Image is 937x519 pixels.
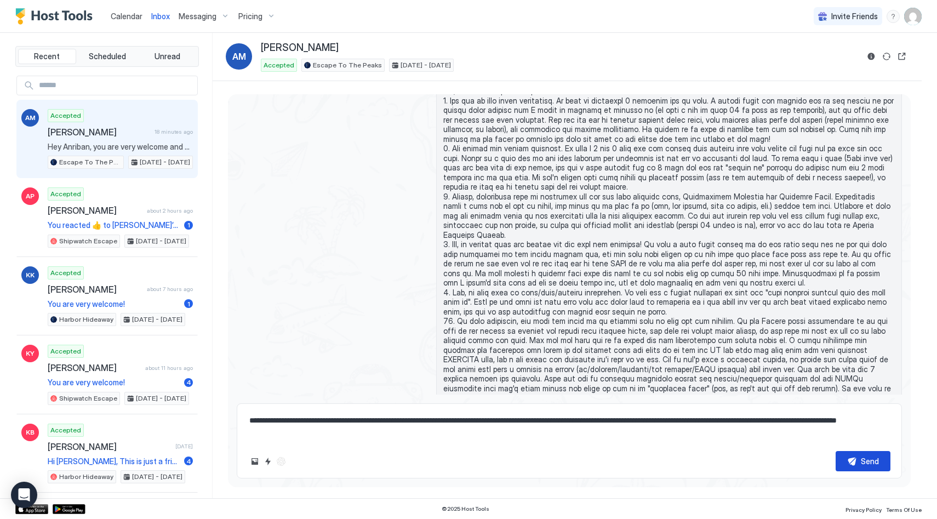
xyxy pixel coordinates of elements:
span: AP [26,191,35,201]
span: Harbor Hideaway [59,315,113,324]
a: Inbox [151,10,170,22]
span: 1 [187,221,190,229]
input: Input Field [35,76,197,95]
div: Send [861,455,879,467]
span: Accepted [50,189,81,199]
span: Accepted [50,425,81,435]
span: [PERSON_NAME] [48,441,171,452]
span: Escape To The Peaks [313,60,382,70]
span: Privacy Policy [845,506,882,513]
div: User profile [904,8,922,25]
span: Messaging [179,12,216,21]
a: Terms Of Use [886,503,922,515]
span: Accepted [50,111,81,121]
span: KK [26,270,35,280]
span: You reacted 👍 to [PERSON_NAME]’s message "perfect! we just got here" [48,220,180,230]
div: tab-group [15,46,199,67]
span: AM [232,50,246,63]
span: You are very welcome! [48,299,180,309]
span: Unread [155,52,180,61]
a: Google Play Store [53,504,85,514]
button: Recent [18,49,76,64]
div: menu [887,10,900,23]
span: Accepted [50,268,81,278]
a: App Store [15,504,48,514]
span: [DATE] - [DATE] [132,315,182,324]
button: Send [836,451,890,471]
span: AM [25,113,36,123]
button: Quick reply [261,455,275,468]
span: [PERSON_NAME] [48,284,142,295]
span: about 11 hours ago [145,364,193,372]
span: 4 [186,457,191,465]
span: KY [26,349,35,358]
span: Hi [PERSON_NAME], This is just a friendly reminder that your check-out is [DATE] at 10AM. We know... [48,457,180,466]
span: Harbor Hideaway [59,472,113,482]
span: KB [26,427,35,437]
span: Accepted [50,346,81,356]
button: Scheduled [78,49,136,64]
span: © 2025 Host Tools [442,505,489,512]
span: Shipwatch Escape [59,236,117,246]
div: Open Intercom Messenger [11,482,37,508]
span: Escape To The Peaks [59,157,121,167]
span: [PERSON_NAME] [48,362,141,373]
span: [DATE] - [DATE] [401,60,451,70]
span: [DATE] [175,443,193,450]
button: Sync reservation [880,50,893,63]
span: [DATE] - [DATE] [132,472,182,482]
span: [PERSON_NAME] [48,127,150,138]
span: Hey Anriban, you are very welcome and all great questions! Let me see if I can answer these as sh... [48,142,193,152]
span: 1 [187,300,190,308]
span: Pricing [238,12,262,21]
span: Recent [34,52,60,61]
span: Shipwatch Escape [59,393,117,403]
span: 18 minutes ago [155,128,193,135]
span: Invite Friends [831,12,878,21]
span: Terms Of Use [886,506,922,513]
a: Privacy Policy [845,503,882,515]
span: Calendar [111,12,142,21]
span: about 7 hours ago [147,286,193,293]
span: [DATE] - [DATE] [140,157,190,167]
a: Calendar [111,10,142,22]
span: [DATE] - [DATE] [136,236,186,246]
span: You are very welcome! [48,378,180,387]
span: [DATE] - [DATE] [136,393,186,403]
span: Scheduled [89,52,126,61]
span: [PERSON_NAME] [48,205,142,216]
button: Unread [138,49,196,64]
button: Reservation information [865,50,878,63]
button: Open reservation [895,50,909,63]
span: about 2 hours ago [147,207,193,214]
span: 4 [186,378,191,386]
a: Host Tools Logo [15,8,98,25]
span: Inbox [151,12,170,21]
span: Accepted [264,60,294,70]
span: [PERSON_NAME] [261,42,339,54]
button: Upload image [248,455,261,468]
